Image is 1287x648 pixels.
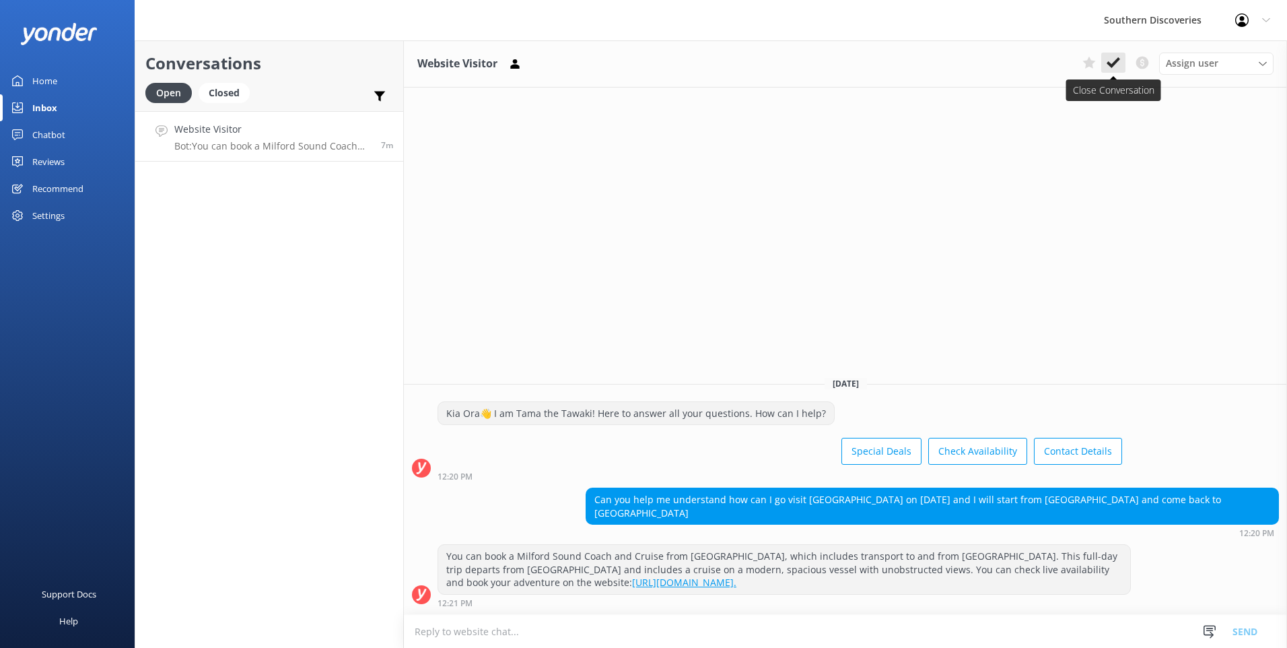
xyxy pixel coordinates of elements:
div: Home [32,67,57,94]
div: Sep 18 2025 12:20pm (UTC +12:00) Pacific/Auckland [438,472,1122,481]
strong: 12:20 PM [438,473,473,481]
div: You can book a Milford Sound Coach and Cruise from [GEOGRAPHIC_DATA], which includes transport to... [438,545,1130,594]
div: Reviews [32,148,65,175]
strong: 12:20 PM [1239,529,1274,538]
div: Sep 18 2025 12:20pm (UTC +12:00) Pacific/Auckland [586,528,1279,538]
a: Open [145,85,199,100]
div: Assign User [1159,53,1274,74]
h3: Website Visitor [417,55,497,73]
img: yonder-white-logo.png [20,23,98,45]
p: Bot: You can book a Milford Sound Coach and Cruise from [GEOGRAPHIC_DATA], which includes transpo... [174,140,371,152]
a: Website VisitorBot:You can book a Milford Sound Coach and Cruise from [GEOGRAPHIC_DATA], which in... [135,111,403,162]
a: Closed [199,85,256,100]
span: Assign user [1166,56,1218,71]
button: Contact Details [1034,438,1122,465]
span: Sep 18 2025 12:20pm (UTC +12:00) Pacific/Auckland [381,139,393,151]
a: [URL][DOMAIN_NAME]. [632,576,736,589]
div: Support Docs [42,581,96,608]
div: Open [145,83,192,103]
button: Check Availability [928,438,1027,465]
div: Can you help me understand how can I go visit [GEOGRAPHIC_DATA] on [DATE] and I will start from [... [586,488,1278,524]
div: Closed [199,83,250,103]
div: Recommend [32,175,83,202]
h4: Website Visitor [174,122,371,137]
strong: 12:21 PM [438,600,473,608]
button: Special Deals [841,438,921,465]
div: Settings [32,202,65,229]
div: Chatbot [32,121,65,148]
div: Inbox [32,94,57,121]
div: Kia Ora👋 I am Tama the Tawaki! Here to answer all your questions. How can I help? [438,402,834,425]
h2: Conversations [145,51,393,76]
div: Help [59,608,78,635]
div: Sep 18 2025 12:21pm (UTC +12:00) Pacific/Auckland [438,598,1131,608]
span: [DATE] [825,378,867,389]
